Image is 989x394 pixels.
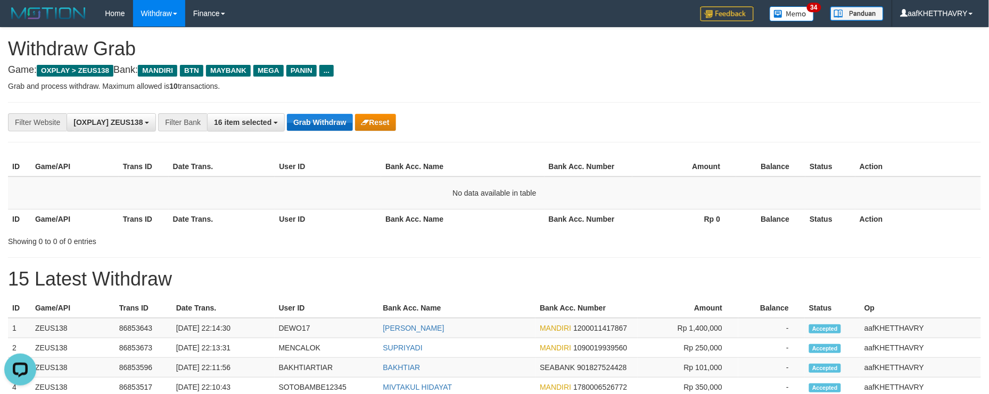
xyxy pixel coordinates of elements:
[860,298,981,318] th: Op
[73,118,143,127] span: [OXPLAY] ZEUS138
[8,65,981,76] h4: Game: Bank:
[573,383,627,391] span: Copy 1780006526772 to clipboard
[115,358,172,378] td: 86853596
[31,318,115,338] td: ZEUS138
[319,65,334,77] span: ...
[860,338,981,358] td: aafKHETTHAVRY
[8,81,981,91] p: Grab and process withdraw. Maximum allowed is transactions.
[275,298,379,318] th: User ID
[8,38,981,60] h1: Withdraw Grab
[573,343,627,352] span: Copy 1090019939560 to clipboard
[8,177,981,209] td: No data available in table
[540,343,571,352] span: MANDIRI
[573,324,627,332] span: Copy 1200011417867 to clipboard
[31,157,119,177] th: Game/API
[540,324,571,332] span: MANDIRI
[535,298,638,318] th: Bank Acc. Number
[253,65,284,77] span: MEGA
[8,157,31,177] th: ID
[738,298,805,318] th: Balance
[736,157,805,177] th: Balance
[8,298,31,318] th: ID
[805,298,860,318] th: Status
[275,318,379,338] td: DEWO17
[31,209,119,229] th: Game/API
[115,298,172,318] th: Trans ID
[207,113,285,131] button: 16 item selected
[738,338,805,358] td: -
[275,209,381,229] th: User ID
[172,318,275,338] td: [DATE] 22:14:30
[31,298,115,318] th: Game/API
[809,383,841,392] span: Accepted
[638,298,738,318] th: Amount
[383,324,444,332] a: [PERSON_NAME]
[8,209,31,229] th: ID
[287,114,352,131] button: Grab Withdraw
[169,209,275,229] th: Date Trans.
[809,364,841,373] span: Accepted
[805,157,855,177] th: Status
[37,65,113,77] span: OXPLAY > ZEUS138
[860,358,981,378] td: aafKHETTHAVRY
[172,338,275,358] td: [DATE] 22:13:31
[31,358,115,378] td: ZEUS138
[172,358,275,378] td: [DATE] 22:11:56
[805,209,855,229] th: Status
[383,343,423,352] a: SUPRIYADI
[138,65,177,77] span: MANDIRI
[638,318,738,338] td: Rp 1,400,000
[738,318,805,338] td: -
[830,6,884,21] img: panduan.png
[540,383,571,391] span: MANDIRI
[638,338,738,358] td: Rp 250,000
[807,3,821,12] span: 34
[275,338,379,358] td: MENCALOK
[638,358,738,378] td: Rp 101,000
[540,363,575,372] span: SEABANK
[770,6,814,21] img: Button%20Memo.svg
[67,113,156,131] button: [OXPLAY] ZEUS138
[275,157,381,177] th: User ID
[119,157,169,177] th: Trans ID
[577,363,627,372] span: Copy 901827524428 to clipboard
[8,113,67,131] div: Filter Website
[31,338,115,358] td: ZEUS138
[115,318,172,338] td: 86853643
[700,6,754,21] img: Feedback.jpg
[172,298,275,318] th: Date Trans.
[809,324,841,333] span: Accepted
[738,358,805,378] td: -
[860,318,981,338] td: aafKHETTHAVRY
[855,209,981,229] th: Action
[8,318,31,338] td: 1
[632,209,737,229] th: Rp 0
[545,209,632,229] th: Bank Acc. Number
[180,65,203,77] span: BTN
[809,344,841,353] span: Accepted
[286,65,317,77] span: PANIN
[275,358,379,378] td: BAKHTIARTIAR
[158,113,207,131] div: Filter Bank
[119,209,169,229] th: Trans ID
[206,65,251,77] span: MAYBANK
[383,363,421,372] a: BAKHTIAR
[115,338,172,358] td: 86853673
[8,232,404,247] div: Showing 0 to 0 of 0 entries
[379,298,536,318] th: Bank Acc. Name
[8,5,89,21] img: MOTION_logo.png
[855,157,981,177] th: Action
[383,383,452,391] a: MIVTAKUL HIDAYAT
[545,157,632,177] th: Bank Acc. Number
[214,118,271,127] span: 16 item selected
[736,209,805,229] th: Balance
[355,114,396,131] button: Reset
[8,269,981,290] h1: 15 Latest Withdraw
[4,4,36,36] button: Open LiveChat chat widget
[632,157,737,177] th: Amount
[169,157,275,177] th: Date Trans.
[381,209,545,229] th: Bank Acc. Name
[381,157,545,177] th: Bank Acc. Name
[169,82,178,90] strong: 10
[8,338,31,358] td: 2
